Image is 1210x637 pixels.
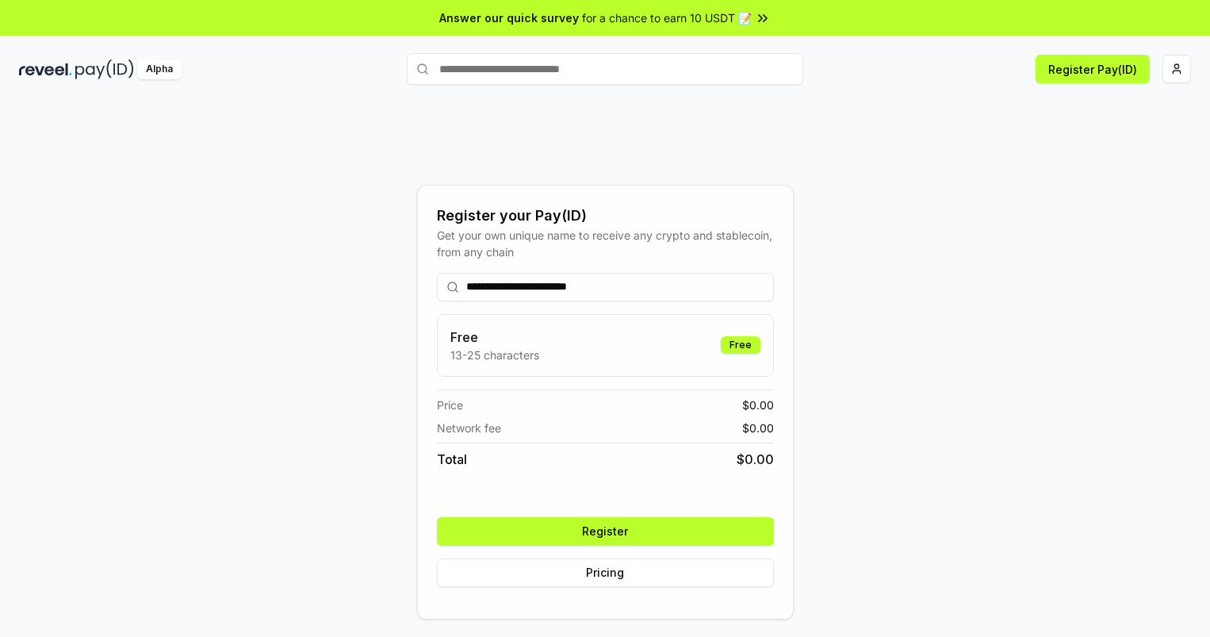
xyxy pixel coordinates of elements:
[437,450,467,469] span: Total
[582,10,752,26] span: for a chance to earn 10 USDT 📝
[437,420,501,436] span: Network fee
[1036,55,1150,83] button: Register Pay(ID)
[437,397,463,413] span: Price
[721,336,760,354] div: Free
[437,517,774,546] button: Register
[742,397,774,413] span: $ 0.00
[437,558,774,587] button: Pricing
[75,59,134,79] img: pay_id
[737,450,774,469] span: $ 0.00
[437,227,774,260] div: Get your own unique name to receive any crypto and stablecoin, from any chain
[439,10,579,26] span: Answer our quick survey
[742,420,774,436] span: $ 0.00
[450,347,539,363] p: 13-25 characters
[437,205,774,227] div: Register your Pay(ID)
[137,59,182,79] div: Alpha
[450,328,539,347] h3: Free
[19,59,72,79] img: reveel_dark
